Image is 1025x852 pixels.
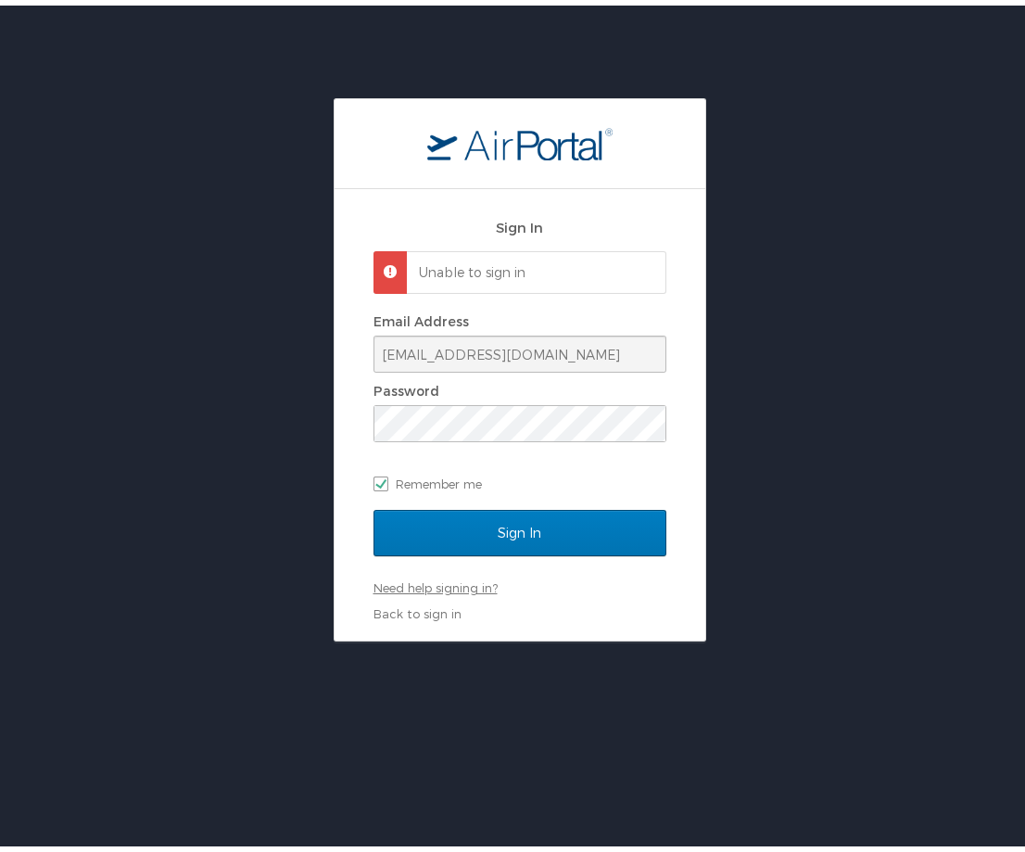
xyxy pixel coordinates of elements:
[373,308,469,324] label: Email Address
[373,575,498,590] a: Need help signing in?
[373,601,462,616] a: Back to sign in
[373,377,439,393] label: Password
[373,211,666,233] h2: Sign In
[373,504,666,551] input: Sign In
[427,121,613,155] img: logo
[373,464,666,492] label: Remember me
[419,258,649,276] p: Unable to sign in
